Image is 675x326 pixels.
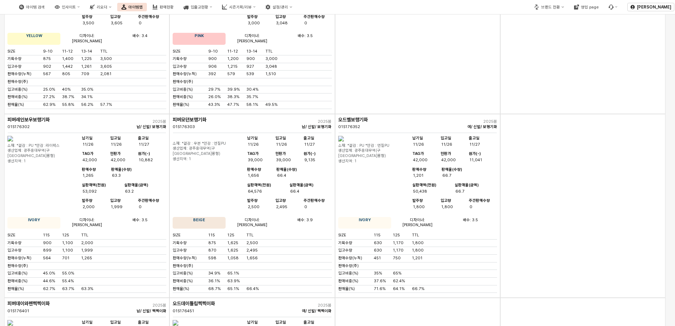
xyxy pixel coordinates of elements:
[97,5,107,10] div: 리오더
[637,4,671,10] p: [PERSON_NAME]
[581,5,599,10] div: 영업 page
[191,5,208,10] div: 입출고현황
[62,5,76,10] div: 인사이트
[26,5,45,10] div: 아이템 검색
[50,3,84,11] button: 인사이트
[179,3,216,11] button: 입출고현황
[627,3,674,11] button: [PERSON_NAME]
[541,5,560,10] div: 브랜드 전환
[604,3,622,11] div: 버그 제보 및 기능 개선 요청
[85,3,115,11] button: 리오더
[229,5,252,10] div: 시즌기획/리뷰
[218,3,260,11] button: 시즌기획/리뷰
[570,3,603,11] button: 영업 page
[261,3,296,11] button: 설정/관리
[129,5,143,10] div: 아이템맵
[160,5,174,10] div: 판매현황
[117,3,147,11] button: 아이템맵
[273,5,288,10] div: 설정/관리
[530,3,568,11] button: 브랜드 전환
[148,3,178,11] button: 판매현황
[15,3,49,11] button: 아이템 검색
